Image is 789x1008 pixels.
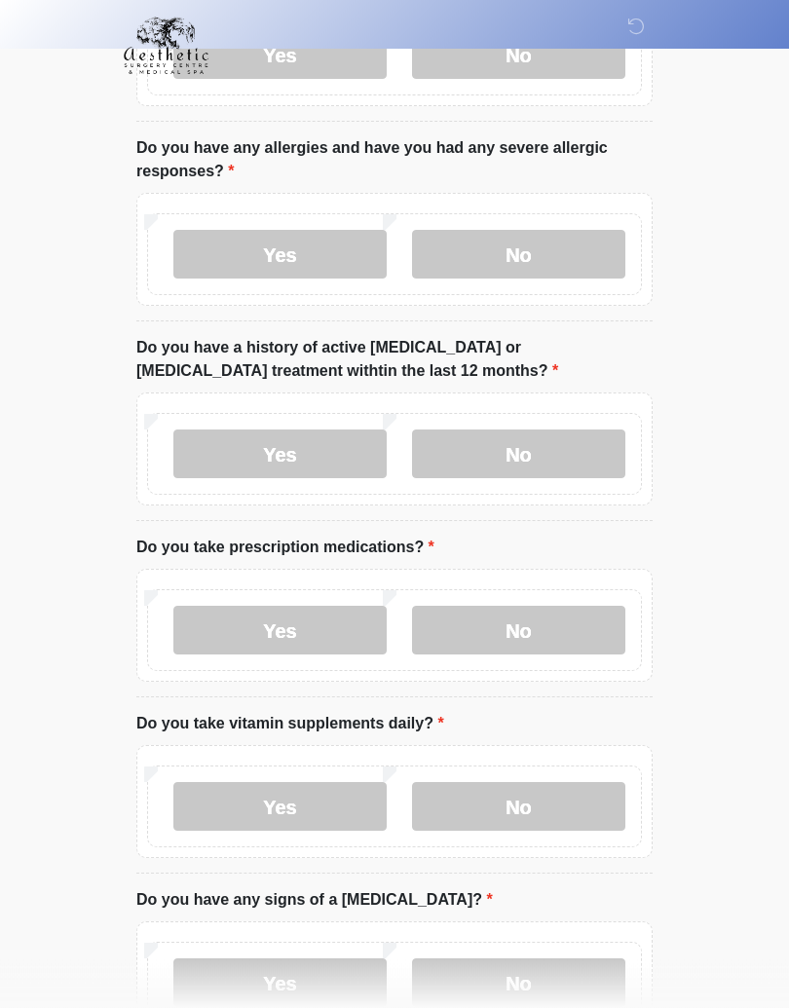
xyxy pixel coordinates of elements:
[136,889,493,913] label: Do you have any signs of a [MEDICAL_DATA]?
[117,15,215,77] img: Aesthetic Surgery Centre, PLLC Logo
[136,713,444,736] label: Do you take vitamin supplements daily?
[412,607,625,655] label: No
[412,783,625,832] label: No
[173,231,387,280] label: Yes
[136,337,653,384] label: Do you have a history of active [MEDICAL_DATA] or [MEDICAL_DATA] treatment withtin the last 12 mo...
[412,959,625,1008] label: No
[136,537,434,560] label: Do you take prescription medications?
[173,783,387,832] label: Yes
[173,607,387,655] label: Yes
[412,231,625,280] label: No
[412,430,625,479] label: No
[173,430,387,479] label: Yes
[136,137,653,184] label: Do you have any allergies and have you had any severe allergic responses?
[173,959,387,1008] label: Yes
